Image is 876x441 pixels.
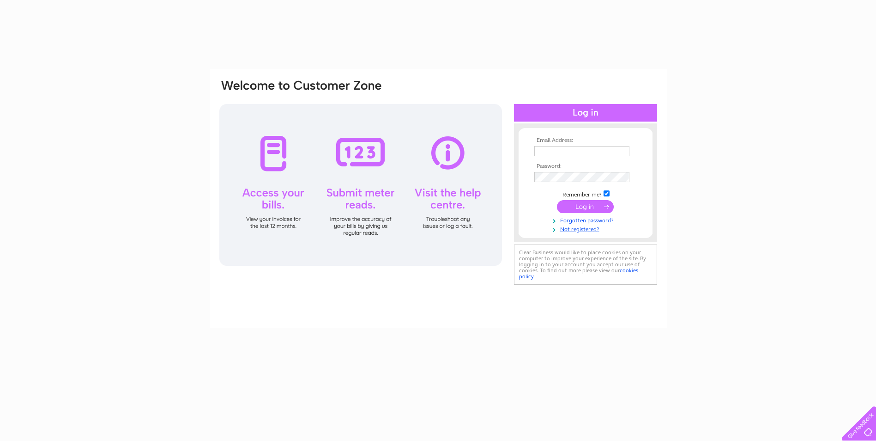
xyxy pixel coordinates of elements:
[532,189,639,198] td: Remember me?
[557,200,614,213] input: Submit
[534,215,639,224] a: Forgotten password?
[534,224,639,233] a: Not registered?
[519,267,638,280] a: cookies policy
[532,137,639,144] th: Email Address:
[532,163,639,170] th: Password:
[514,245,657,285] div: Clear Business would like to place cookies on your computer to improve your experience of the sit...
